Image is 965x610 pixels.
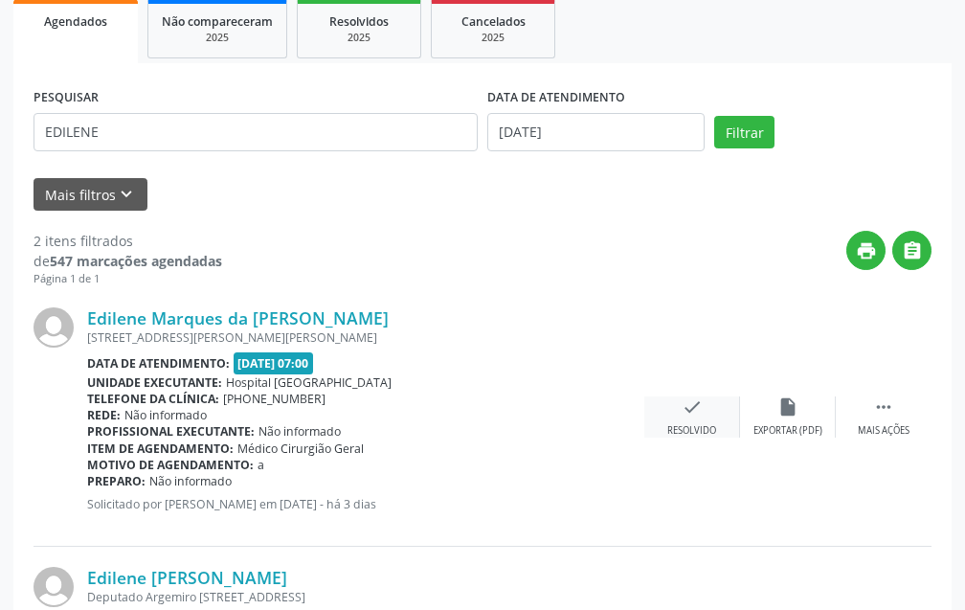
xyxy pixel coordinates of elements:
[87,374,222,391] b: Unidade executante:
[162,13,273,30] span: Não compareceram
[87,329,644,346] div: [STREET_ADDRESS][PERSON_NAME][PERSON_NAME]
[682,396,703,418] i: check
[34,178,147,212] button: Mais filtroskeyboard_arrow_down
[34,251,222,271] div: de
[258,457,264,473] span: a
[487,83,625,113] label: DATA DE ATENDIMENTO
[487,113,705,151] input: Selecione um intervalo
[124,407,207,423] span: Não informado
[445,31,541,45] div: 2025
[858,424,909,438] div: Mais ações
[87,441,234,457] b: Item de agendamento:
[34,271,222,287] div: Página 1 de 1
[87,473,146,489] b: Preparo:
[753,424,822,438] div: Exportar (PDF)
[34,113,478,151] input: Nome, CNS
[311,31,407,45] div: 2025
[87,391,219,407] b: Telefone da clínica:
[329,13,389,30] span: Resolvidos
[902,240,923,261] i: 
[846,231,886,270] button: print
[87,496,644,512] p: Solicitado por [PERSON_NAME] em [DATE] - há 3 dias
[234,352,314,374] span: [DATE] 07:00
[856,240,877,261] i: print
[237,441,364,457] span: Médico Cirurgião Geral
[162,31,273,45] div: 2025
[50,252,222,270] strong: 547 marcações agendadas
[87,307,389,328] a: Edilene Marques da [PERSON_NAME]
[873,396,894,418] i: 
[87,567,287,588] a: Edilene [PERSON_NAME]
[258,423,341,440] span: Não informado
[87,589,644,605] div: Deputado Argemiro [STREET_ADDRESS]
[87,423,255,440] b: Profissional executante:
[44,13,107,30] span: Agendados
[34,567,74,607] img: img
[87,355,230,372] b: Data de atendimento:
[87,407,121,423] b: Rede:
[777,396,798,418] i: insert_drive_file
[226,374,392,391] span: Hospital [GEOGRAPHIC_DATA]
[87,457,254,473] b: Motivo de agendamento:
[116,184,137,205] i: keyboard_arrow_down
[892,231,931,270] button: 
[223,391,325,407] span: [PHONE_NUMBER]
[149,473,232,489] span: Não informado
[34,231,222,251] div: 2 itens filtrados
[461,13,526,30] span: Cancelados
[714,116,774,148] button: Filtrar
[667,424,716,438] div: Resolvido
[34,307,74,348] img: img
[34,83,99,113] label: PESQUISAR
